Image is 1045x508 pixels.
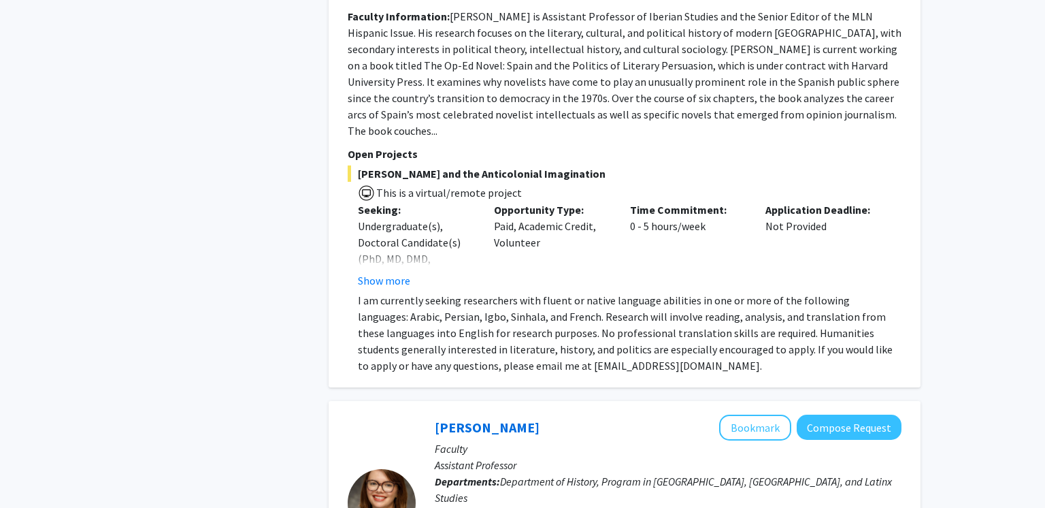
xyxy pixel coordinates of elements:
[358,202,474,218] p: Seeking:
[435,419,540,436] a: [PERSON_NAME]
[484,202,620,289] div: Paid, Academic Credit, Volunteer
[630,202,746,218] p: Time Commitment:
[435,475,500,488] b: Departments:
[358,292,901,374] p: I am currently seeking researchers with fluent or native language abilities in one or more of the...
[348,165,901,182] span: [PERSON_NAME] and the Anticolonial Imagination
[10,447,58,498] iframe: Chat
[435,457,901,473] p: Assistant Professor
[348,10,450,23] b: Faculty Information:
[765,202,881,218] p: Application Deadline:
[358,218,474,283] div: Undergraduate(s), Doctoral Candidate(s) (PhD, MD, DMD, PharmD, etc.)
[435,441,901,457] p: Faculty
[755,202,891,289] div: Not Provided
[494,202,610,218] p: Opportunity Type:
[620,202,756,289] div: 0 - 5 hours/week
[348,10,901,138] fg-read-more: [PERSON_NAME] is Assistant Professor of Iberian Studies and the Senior Editor of the MLN Hispanic...
[358,272,410,289] button: Show more
[375,186,522,200] span: This is a virtual/remote project
[435,475,892,505] span: Department of History, Program in [GEOGRAPHIC_DATA], [GEOGRAPHIC_DATA], and Latinx Studies
[719,415,791,441] button: Add Casey Lurtz to Bookmarks
[797,415,901,440] button: Compose Request to Casey Lurtz
[348,146,901,162] p: Open Projects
